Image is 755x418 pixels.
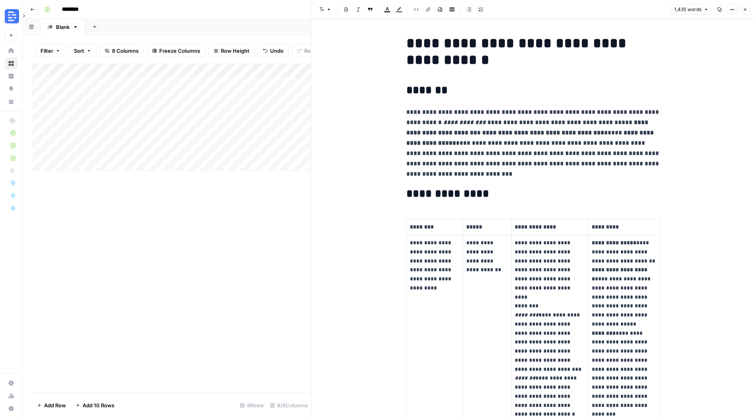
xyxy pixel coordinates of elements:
[292,44,322,57] button: Redo
[159,47,200,55] span: Freeze Columns
[100,44,144,57] button: 8 Columns
[221,47,249,55] span: Row Height
[5,82,17,95] a: Opportunities
[32,399,71,412] button: Add Row
[112,47,139,55] span: 8 Columns
[74,47,84,55] span: Sort
[83,401,114,409] span: Add 10 Rows
[5,44,17,57] a: Home
[674,6,701,13] span: 1,435 words
[41,47,53,55] span: Filter
[44,401,66,409] span: Add Row
[41,19,85,35] a: Blank
[258,44,289,57] button: Undo
[671,4,712,15] button: 1,435 words
[209,44,255,57] button: Row Height
[71,399,119,412] button: Add 10 Rows
[5,57,17,70] a: Browse
[5,389,17,402] a: Usage
[304,47,317,55] span: Redo
[5,6,17,26] button: Workspace: Descript
[69,44,97,57] button: Sort
[5,9,19,23] img: Descript Logo
[147,44,205,57] button: Freeze Columns
[35,44,66,57] button: Filter
[270,47,284,55] span: Undo
[5,377,17,389] a: Settings
[5,70,17,82] a: Insights
[267,399,311,412] div: 8/8 Columns
[56,23,70,31] div: Blank
[5,402,17,415] button: Help + Support
[237,399,267,412] div: 6 Rows
[5,95,17,108] a: Your Data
